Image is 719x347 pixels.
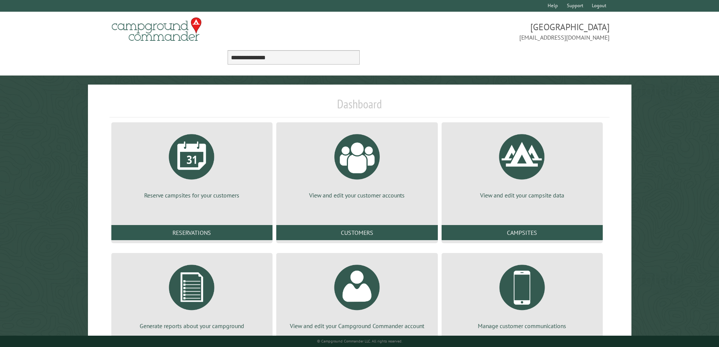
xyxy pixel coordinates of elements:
[285,128,428,199] a: View and edit your customer accounts
[451,128,594,199] a: View and edit your campsite data
[109,15,204,44] img: Campground Commander
[451,259,594,330] a: Manage customer communications
[120,322,263,330] p: Generate reports about your campground
[285,322,428,330] p: View and edit your Campground Commander account
[451,322,594,330] p: Manage customer communications
[120,191,263,199] p: Reserve campsites for your customers
[317,339,402,344] small: © Campground Commander LLC. All rights reserved.
[451,191,594,199] p: View and edit your campsite data
[285,259,428,330] a: View and edit your Campground Commander account
[285,191,428,199] p: View and edit your customer accounts
[360,21,610,42] span: [GEOGRAPHIC_DATA] [EMAIL_ADDRESS][DOMAIN_NAME]
[111,225,273,240] a: Reservations
[442,225,603,240] a: Campsites
[109,97,610,117] h1: Dashboard
[120,128,263,199] a: Reserve campsites for your customers
[276,225,437,240] a: Customers
[120,259,263,330] a: Generate reports about your campground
